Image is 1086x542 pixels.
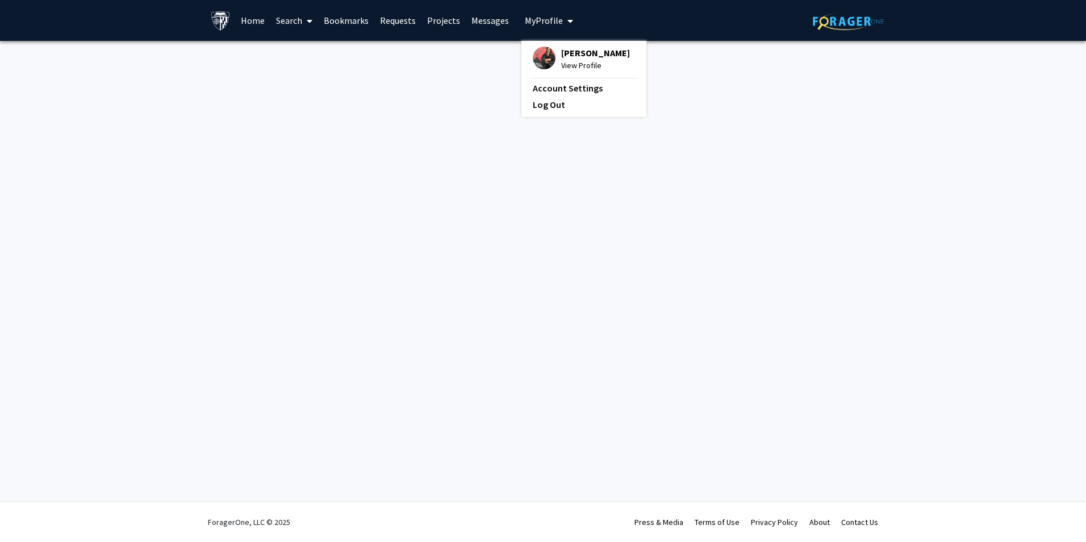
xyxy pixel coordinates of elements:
[421,1,466,40] a: Projects
[809,517,830,527] a: About
[208,502,290,542] div: ForagerOne, LLC © 2025
[695,517,740,527] a: Terms of Use
[533,98,635,111] a: Log Out
[533,81,635,95] a: Account Settings
[561,47,630,59] span: [PERSON_NAME]
[374,1,421,40] a: Requests
[466,1,515,40] a: Messages
[525,15,563,26] span: My Profile
[634,517,683,527] a: Press & Media
[533,47,555,69] img: Profile Picture
[533,47,630,72] div: Profile Picture[PERSON_NAME]View Profile
[751,517,798,527] a: Privacy Policy
[841,517,878,527] a: Contact Us
[211,11,231,31] img: Johns Hopkins University Logo
[561,59,630,72] span: View Profile
[270,1,318,40] a: Search
[318,1,374,40] a: Bookmarks
[235,1,270,40] a: Home
[813,12,884,30] img: ForagerOne Logo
